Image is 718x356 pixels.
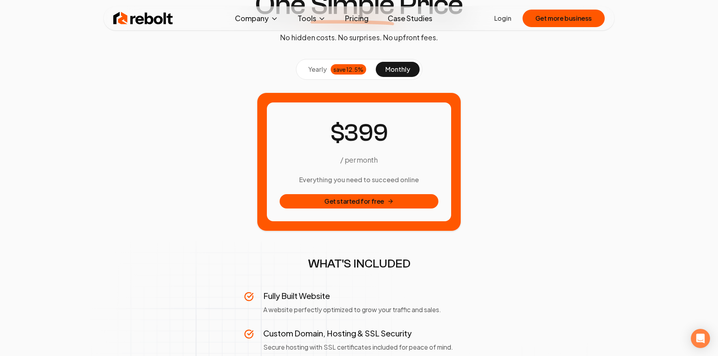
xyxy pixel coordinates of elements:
p: No hidden costs. No surprises. No upfront fees. [280,32,438,43]
button: monthly [376,62,420,77]
a: Login [494,14,511,23]
div: save 12.5% [331,64,366,75]
a: Pricing [339,10,375,26]
span: yearly [308,65,327,74]
button: Company [229,10,285,26]
h3: Everything you need to succeed online [280,175,438,185]
button: Get started for free [280,194,438,208]
h3: Custom Domain, Hosting & SSL Security [263,328,474,339]
p: / per month [340,154,377,165]
div: Open Intercom Messenger [691,329,710,348]
img: Rebolt Logo [113,10,173,26]
button: Tools [291,10,332,26]
p: A website perfectly optimized to grow your traffic and sales. [263,305,474,315]
span: monthly [385,65,410,73]
button: yearlysave 12.5% [299,62,376,77]
p: Secure hosting with SSL certificates included for peace of mind. [263,342,474,352]
a: Case Studies [381,10,439,26]
h2: WHAT'S INCLUDED [244,257,474,271]
button: Get more business [523,10,605,27]
h3: Fully Built Website [263,290,474,301]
